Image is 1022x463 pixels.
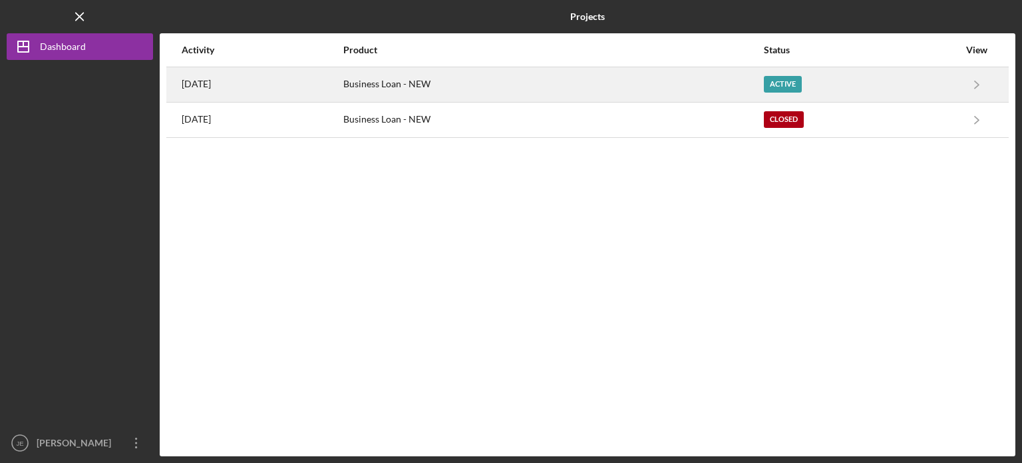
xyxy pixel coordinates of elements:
[182,45,342,55] div: Activity
[764,111,804,128] div: Closed
[343,45,763,55] div: Product
[182,114,211,125] time: 2024-08-20 13:45
[764,45,959,55] div: Status
[764,76,802,93] div: Active
[16,440,23,447] text: JE
[7,430,153,456] button: JE[PERSON_NAME]
[40,33,86,63] div: Dashboard
[343,68,763,101] div: Business Loan - NEW
[182,79,211,89] time: 2025-09-05 17:05
[33,430,120,460] div: [PERSON_NAME]
[570,11,605,22] b: Projects
[343,103,763,137] div: Business Loan - NEW
[7,33,153,60] button: Dashboard
[960,45,993,55] div: View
